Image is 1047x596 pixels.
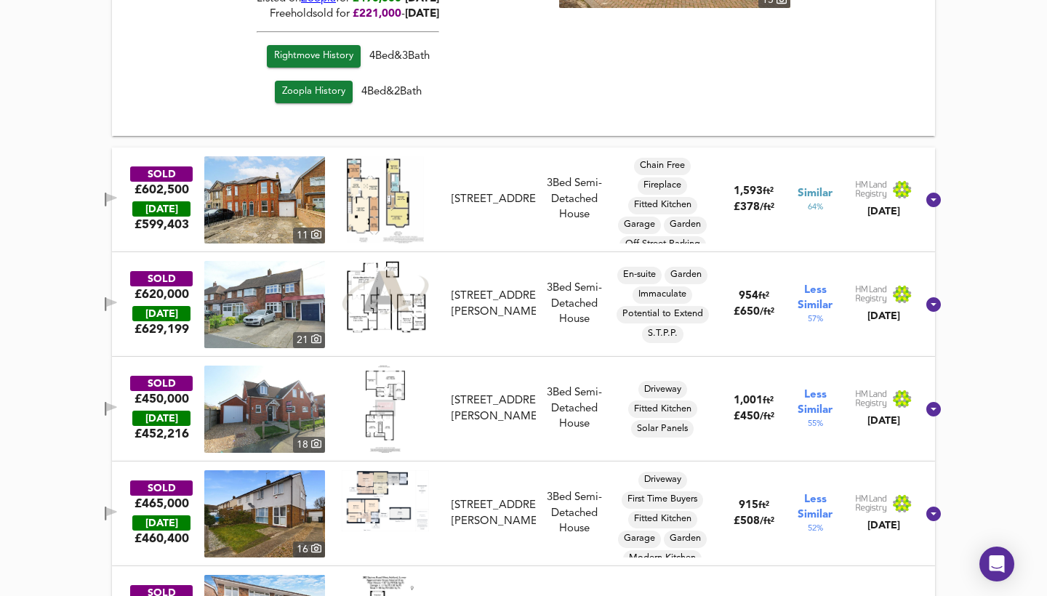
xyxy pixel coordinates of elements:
span: 55 % [808,418,823,430]
div: 11 [293,227,325,243]
a: property thumbnail 21 [204,261,325,348]
span: Driveway [638,383,687,396]
div: Fitted Kitchen [628,197,697,214]
div: 3 Bed Semi-Detached House [542,281,607,327]
div: SOLD£450,000 [DATE]£452,216property thumbnail 18 Floorplan[STREET_ADDRESS][PERSON_NAME]3Bed Semi-... [112,357,935,462]
span: Garden [664,218,707,231]
div: 3 Bed Semi-Detached House [542,176,607,222]
svg: Show Details [925,296,942,313]
svg: Show Details [925,191,942,209]
div: Fitted Kitchen [628,511,697,528]
div: SOLD [130,271,193,286]
div: Chain Free [634,158,691,175]
div: Immaculate [633,286,692,304]
span: / ft² [760,517,774,526]
span: ft² [763,187,774,196]
svg: Show Details [925,505,942,523]
img: Land Registry [855,390,912,408]
span: ft² [763,396,774,406]
span: Garden [665,268,707,281]
span: 954 [739,291,758,302]
span: First Time Buyers [622,493,703,506]
span: Chain Free [634,159,691,172]
img: Land Registry [855,285,912,304]
a: property thumbnail 11 [204,156,325,243]
div: [DATE] [132,411,190,426]
span: 915 [739,500,758,511]
span: 64 % [808,201,823,213]
div: Driveway [638,381,687,398]
div: Garage [618,531,661,548]
img: property thumbnail [204,366,325,453]
div: £602,500 [135,182,189,198]
span: Less Similar [798,387,833,418]
span: Fitted Kitchen [628,512,697,525]
div: SOLD [130,376,193,391]
span: £ 221,000 [353,9,401,20]
span: £ 378 [734,202,774,213]
div: En-suite [617,267,662,284]
div: SOLD£465,000 [DATE]£460,400property thumbnail 16 Floorplan[STREET_ADDRESS][PERSON_NAME]3Bed Semi-... [112,462,935,566]
div: [DATE] [132,515,190,531]
div: 16 [293,541,325,557]
div: SOLD [130,480,193,496]
span: £ 450 [734,411,774,422]
div: Fireplace [638,177,687,195]
span: S.T.P.P. [642,327,683,340]
span: ft² [758,291,769,301]
span: 52 % [808,523,823,534]
div: SOLD [130,166,193,182]
img: Floorplan [342,261,429,334]
div: [DATE] [855,414,912,428]
span: Garage [618,218,661,231]
div: [DATE] [855,309,912,323]
div: SOLD£620,000 [DATE]£629,199property thumbnail 21 Floorplan[STREET_ADDRESS][PERSON_NAME]3Bed Semi-... [112,252,935,357]
div: Garden [664,531,707,548]
span: Less Similar [798,283,833,313]
span: Potential to Extend [617,307,709,321]
img: property thumbnail [204,261,325,348]
div: Solar Panels [631,420,694,438]
div: 4 Bed & 2 Bath [257,81,439,109]
div: [DATE] [132,306,190,321]
img: Floorplan [347,156,424,243]
div: [STREET_ADDRESS] [452,192,536,207]
a: Zoopla History [275,81,353,103]
a: property thumbnail 18 [204,366,325,453]
div: Garden [664,217,707,234]
span: Immaculate [633,288,692,301]
div: S.T.P.P. [642,326,683,343]
div: SOLD£602,500 [DATE]£599,403property thumbnail 11 Floorplan[STREET_ADDRESS]3Bed Semi-Detached Hous... [112,148,935,252]
div: 4 Bed & 3 Bath [257,46,439,81]
img: property thumbnail [204,470,325,557]
img: Floorplan [342,470,429,532]
span: Fitted Kitchen [628,198,697,212]
span: Garage [618,532,661,545]
div: [DATE] [855,518,912,533]
span: £ 599,403 [135,217,189,233]
div: Driveway [638,472,687,489]
img: Land Registry [855,494,912,513]
span: Fireplace [638,179,687,192]
img: Floorplan [366,366,406,453]
div: First Time Buyers [622,491,703,509]
span: Less Similar [798,492,833,523]
img: Land Registry [855,180,912,199]
span: Similar [798,186,833,201]
span: Rightmove History [274,49,353,65]
div: [DATE] [132,201,190,217]
span: Fitted Kitchen [628,403,697,416]
span: Driveway [638,473,687,486]
div: Off Street Parking [619,236,706,254]
div: £620,000 [135,286,189,302]
span: Zoopla History [282,84,345,100]
span: / ft² [760,307,774,317]
svg: Show Details [925,400,942,418]
div: 18 [293,437,325,453]
div: Fitted Kitchen [628,400,697,418]
a: property thumbnail 16 [204,470,325,557]
span: Garden [664,532,707,545]
span: £ 460,400 [135,531,189,547]
span: 57 % [808,313,823,325]
span: En-suite [617,268,662,281]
